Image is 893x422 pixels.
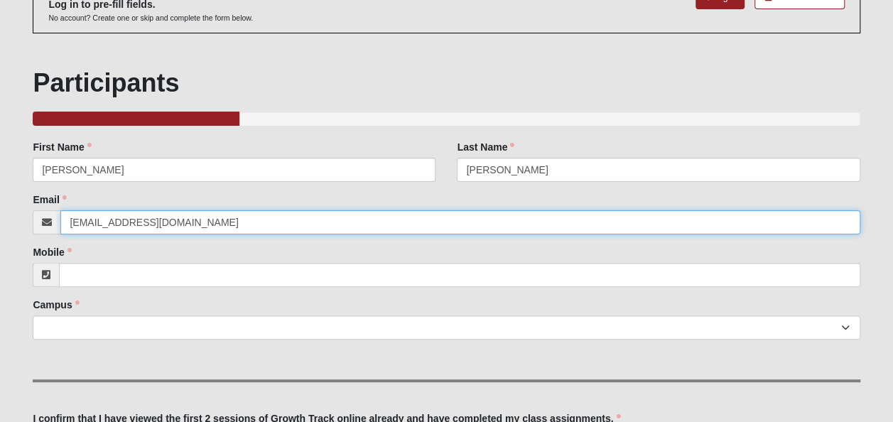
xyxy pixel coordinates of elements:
p: No account? Create one or skip and complete the form below. [48,13,253,23]
label: First Name [33,140,91,154]
h1: Participants [33,67,860,98]
label: Last Name [457,140,514,154]
label: Campus [33,298,79,312]
label: Email [33,193,66,207]
label: Mobile [33,245,71,259]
